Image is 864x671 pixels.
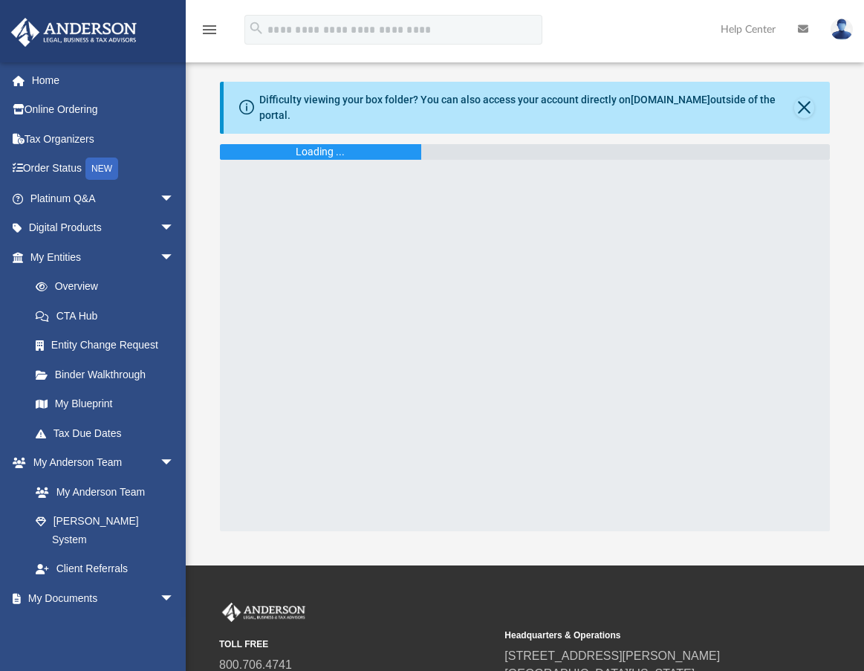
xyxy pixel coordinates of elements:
[21,507,189,554] a: [PERSON_NAME] System
[21,360,197,389] a: Binder Walkthrough
[10,213,197,243] a: Digital Productsarrow_drop_down
[10,95,197,125] a: Online Ordering
[504,649,720,662] a: [STREET_ADDRESS][PERSON_NAME]
[504,629,779,642] small: Headquarters & Operations
[21,272,197,302] a: Overview
[160,184,189,214] span: arrow_drop_down
[10,242,197,272] a: My Entitiesarrow_drop_down
[219,658,292,671] a: 800.706.4741
[10,448,189,478] a: My Anderson Teamarrow_drop_down
[831,19,853,40] img: User Pic
[219,603,308,622] img: Anderson Advisors Platinum Portal
[21,554,189,584] a: Client Referrals
[794,97,814,118] button: Close
[160,242,189,273] span: arrow_drop_down
[201,21,218,39] i: menu
[21,389,189,419] a: My Blueprint
[259,92,794,123] div: Difficulty viewing your box folder? You can also access your account directly on outside of the p...
[21,613,182,643] a: Box
[10,184,197,213] a: Platinum Q&Aarrow_drop_down
[248,20,264,36] i: search
[10,154,197,184] a: Order StatusNEW
[631,94,710,106] a: [DOMAIN_NAME]
[10,583,189,613] a: My Documentsarrow_drop_down
[10,124,197,154] a: Tax Organizers
[7,18,141,47] img: Anderson Advisors Platinum Portal
[160,448,189,479] span: arrow_drop_down
[21,331,197,360] a: Entity Change Request
[160,213,189,244] span: arrow_drop_down
[201,28,218,39] a: menu
[10,65,197,95] a: Home
[21,418,197,448] a: Tax Due Dates
[219,638,494,651] small: TOLL FREE
[21,477,182,507] a: My Anderson Team
[296,144,345,160] div: Loading ...
[160,583,189,614] span: arrow_drop_down
[85,158,118,180] div: NEW
[21,301,197,331] a: CTA Hub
